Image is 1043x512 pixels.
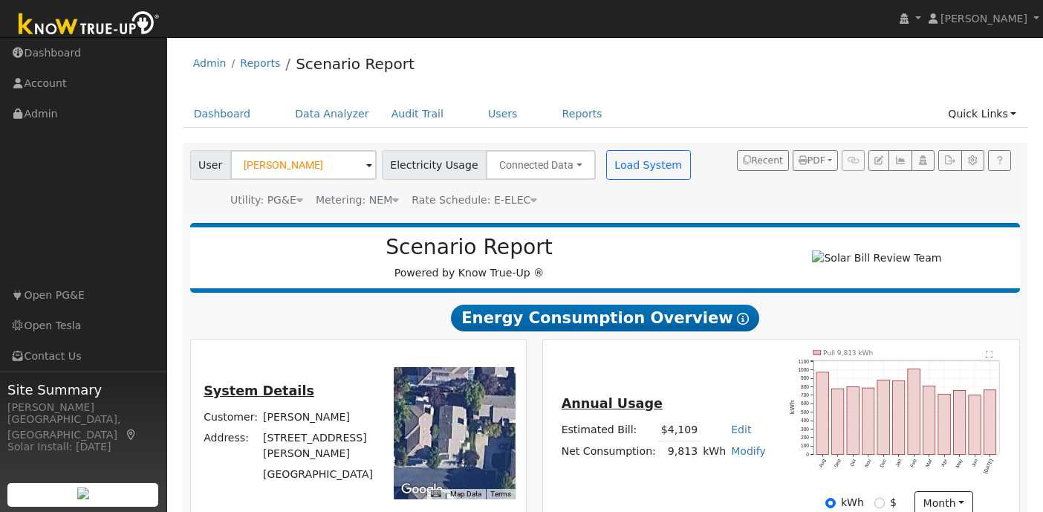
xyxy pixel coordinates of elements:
[832,389,844,454] rect: onclick=""
[559,420,658,441] td: Estimated Bill:
[731,424,751,435] a: Edit
[450,489,481,499] button: Map Data
[284,100,380,128] a: Data Analyzer
[890,495,897,511] label: $
[559,441,658,462] td: Net Consumption:
[77,487,89,499] img: retrieve
[183,100,262,128] a: Dashboard
[938,395,950,455] rect: onclick=""
[316,192,399,208] div: Metering: NEM
[969,395,981,455] rect: onclick=""
[201,428,261,464] td: Address:
[801,384,809,389] text: 800
[397,480,446,499] a: Open this area in Google Maps (opens a new window)
[606,150,691,180] button: Load System
[737,150,789,171] button: Recent
[240,57,280,69] a: Reports
[801,409,809,415] text: 500
[801,401,809,406] text: 600
[477,100,529,128] a: Users
[451,305,758,331] span: Energy Consumption Overview
[849,458,857,467] text: Oct
[812,250,941,266] img: Solar Bill Review Team
[987,351,993,358] text: 
[658,420,700,441] td: $4,109
[799,367,810,372] text: 1000
[816,372,828,454] rect: onclick=""
[799,155,825,166] span: PDF
[198,235,741,281] div: Powered by Know True-Up ®
[801,427,809,432] text: 300
[912,150,935,171] button: Login As
[7,439,159,455] div: Solar Install: [DATE]
[801,375,809,380] text: 900
[801,392,809,398] text: 700
[879,458,888,468] text: Dec
[731,445,766,457] a: Modify
[230,192,303,208] div: Utility: PG&E
[983,458,995,474] text: [DATE]
[864,458,873,468] text: Nov
[847,386,859,454] rect: onclick=""
[382,150,487,180] span: Electricity Usage
[874,498,885,508] input: $
[205,235,733,260] h2: Scenario Report
[380,100,455,128] a: Audit Trail
[261,464,378,485] td: [GEOGRAPHIC_DATA]
[793,150,838,171] button: PDF
[841,495,864,511] label: kWh
[925,458,933,468] text: Mar
[893,380,905,454] rect: onclick=""
[7,380,159,400] span: Site Summary
[909,458,917,468] text: Feb
[230,150,377,180] input: Select a User
[737,313,749,325] i: Show Help
[486,150,596,180] button: Connected Data
[888,150,912,171] button: Multi-Series Graph
[823,349,873,357] text: Pull 9,813 kWh
[658,441,700,462] td: 9,813
[7,412,159,443] div: [GEOGRAPHIC_DATA], [GEOGRAPHIC_DATA]
[431,489,441,499] button: Keyboard shortcuts
[201,406,261,427] td: Customer:
[894,458,903,467] text: Jan
[261,428,378,464] td: [STREET_ADDRESS][PERSON_NAME]
[908,369,920,454] rect: onclick=""
[862,388,874,454] rect: onclick=""
[955,458,964,469] text: May
[801,443,809,448] text: 100
[562,396,663,411] u: Annual Usage
[799,359,810,364] text: 1100
[204,383,314,398] u: System Details
[190,150,231,180] span: User
[940,458,949,467] text: Apr
[261,406,378,427] td: [PERSON_NAME]
[961,150,984,171] button: Settings
[7,400,159,415] div: [PERSON_NAME]
[940,13,1027,25] span: [PERSON_NAME]
[988,150,1011,171] a: Help Link
[490,490,511,498] a: Terms (opens in new tab)
[789,400,796,415] text: kWh
[825,498,836,508] input: kWh
[938,150,961,171] button: Export Interval Data
[807,452,810,457] text: 0
[801,435,809,440] text: 200
[397,480,446,499] img: Google
[11,8,167,42] img: Know True-Up
[923,386,935,455] rect: onclick=""
[125,429,138,441] a: Map
[868,150,889,171] button: Edit User
[937,100,1027,128] a: Quick Links
[818,458,827,468] text: Aug
[834,458,842,468] text: Sep
[801,418,809,423] text: 400
[877,380,889,455] rect: onclick=""
[971,458,979,467] text: Jun
[701,441,729,462] td: kWh
[551,100,614,128] a: Reports
[984,390,996,455] rect: onclick=""
[296,55,415,73] a: Scenario Report
[412,194,537,206] span: Alias: HEELEC
[954,391,966,455] rect: onclick=""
